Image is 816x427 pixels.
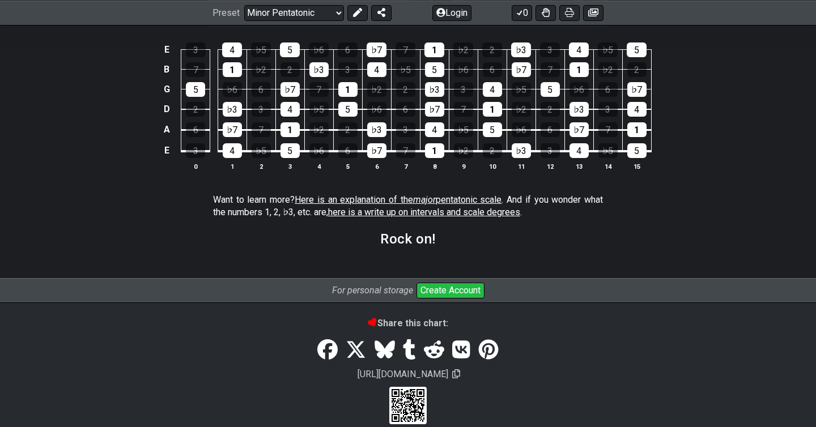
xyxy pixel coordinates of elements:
div: 6 [396,102,415,117]
div: ♭5 [598,42,618,57]
div: 5 [627,143,647,158]
div: 2 [541,102,560,117]
div: ♭7 [367,42,386,57]
a: Share on Facebook [313,334,342,366]
th: 11 [507,161,535,173]
div: 2 [482,42,502,57]
div: 3 [540,42,560,57]
button: Edit Preset [347,5,368,20]
div: ♭6 [309,143,329,158]
div: ♭2 [252,62,271,77]
div: ♭6 [367,102,386,117]
div: 5 [483,122,502,137]
div: 1 [338,82,358,97]
div: ♭5 [454,122,473,137]
th: 1 [218,161,246,173]
div: 5 [280,143,300,158]
div: ♭6 [223,82,242,97]
div: ♭6 [309,42,329,57]
div: ♭3 [425,82,444,97]
div: ♭2 [598,62,618,77]
div: 3 [186,42,206,57]
div: 6 [338,42,358,57]
div: 3 [186,143,205,158]
th: 12 [535,161,564,173]
button: Toggle Dexterity for all fretkits [535,5,556,20]
div: 3 [541,143,560,158]
div: 1 [223,62,242,77]
div: ♭7 [627,82,647,97]
span: Preset [212,7,240,18]
div: 6 [186,122,205,137]
th: 8 [420,161,449,173]
div: 7 [396,42,415,57]
div: Scan to view on your cellphone. [389,387,427,424]
div: 6 [483,62,502,77]
div: 7 [598,122,618,137]
div: ♭5 [598,143,618,158]
div: ♭7 [425,102,444,117]
div: 2 [186,102,205,117]
a: Reddit [420,334,448,366]
th: 9 [449,161,478,173]
div: 2 [396,82,415,97]
div: 2 [627,62,647,77]
div: ♭3 [512,143,531,158]
div: 3 [598,102,618,117]
td: G [160,79,173,99]
div: ♭3 [569,102,589,117]
button: Login [432,5,471,20]
div: ♭2 [453,42,473,57]
a: Bluesky [370,334,398,366]
button: Share Preset [371,5,392,20]
div: 2 [280,62,300,77]
div: 5 [425,62,444,77]
button: 0 [512,5,532,20]
div: 7 [252,122,271,137]
div: 5 [541,82,560,97]
div: 4 [280,102,300,117]
div: ♭5 [396,62,415,77]
div: 7 [454,102,473,117]
div: 2 [483,143,502,158]
div: 1 [425,143,444,158]
div: 1 [569,62,589,77]
button: Create Account [416,283,484,298]
a: Pinterest [474,334,503,366]
div: ♭7 [569,122,589,137]
div: 5 [186,82,205,97]
td: D [160,99,173,119]
th: 14 [593,161,622,173]
div: 1 [627,122,647,137]
th: 4 [304,161,333,173]
span: Copy url to clipboard [452,369,460,379]
div: 3 [252,102,271,117]
div: 5 [280,42,300,57]
div: ♭2 [309,122,329,137]
div: 6 [541,122,560,137]
th: 0 [181,161,210,173]
div: ♭2 [512,102,531,117]
th: 6 [362,161,391,173]
div: ♭7 [512,62,531,77]
span: Here is an explanation of the pentatonic scale [295,194,501,205]
div: ♭5 [251,42,271,57]
div: ♭6 [454,62,473,77]
div: ♭5 [512,82,531,97]
b: Share this chart: [368,318,448,328]
div: ♭6 [512,122,531,137]
span: here is a write up on intervals and scale degrees [328,207,520,217]
h2: Rock on! [380,233,436,245]
div: 3 [338,62,358,77]
div: ♭3 [367,122,386,137]
th: 3 [275,161,304,173]
div: ♭2 [367,82,386,97]
select: Preset [244,5,344,20]
div: 3 [396,122,415,137]
div: 6 [252,82,271,97]
div: ♭6 [569,82,589,97]
button: Create image [583,5,603,20]
div: ♭7 [367,143,386,158]
div: 5 [338,102,358,117]
th: 13 [564,161,593,173]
